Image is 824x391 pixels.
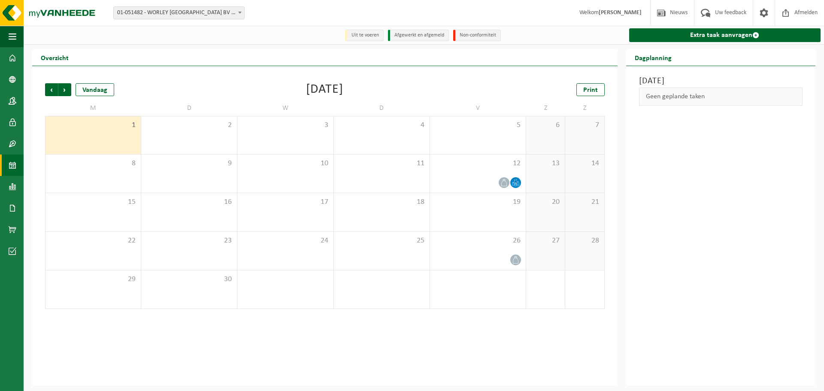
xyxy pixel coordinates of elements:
[306,83,343,96] div: [DATE]
[434,236,521,246] span: 26
[50,275,136,284] span: 29
[338,159,425,168] span: 11
[145,275,233,284] span: 30
[338,236,425,246] span: 25
[583,87,598,94] span: Print
[639,75,803,88] h3: [DATE]
[576,83,605,96] a: Print
[530,159,560,168] span: 13
[626,49,680,66] h2: Dagplanning
[145,197,233,207] span: 16
[334,100,430,116] td: D
[50,159,136,168] span: 8
[32,49,77,66] h2: Overzicht
[145,236,233,246] span: 23
[565,100,604,116] td: Z
[570,159,600,168] span: 14
[50,197,136,207] span: 15
[50,236,136,246] span: 22
[570,236,600,246] span: 28
[570,197,600,207] span: 21
[145,121,233,130] span: 2
[145,159,233,168] span: 9
[453,30,501,41] li: Non-conformiteit
[50,121,136,130] span: 1
[434,159,521,168] span: 12
[530,236,560,246] span: 27
[76,83,114,96] div: Vandaag
[141,100,237,116] td: D
[639,88,803,106] div: Geen geplande taken
[338,121,425,130] span: 4
[45,83,58,96] span: Vorige
[338,197,425,207] span: 18
[242,236,329,246] span: 24
[526,100,565,116] td: Z
[599,9,642,16] strong: [PERSON_NAME]
[242,197,329,207] span: 17
[530,197,560,207] span: 20
[237,100,333,116] td: W
[345,30,384,41] li: Uit te voeren
[45,100,141,116] td: M
[242,159,329,168] span: 10
[114,7,244,19] span: 01-051482 - WORLEY BELGIË BV - ANTWERPEN
[530,121,560,130] span: 6
[58,83,71,96] span: Volgende
[242,121,329,130] span: 3
[434,197,521,207] span: 19
[113,6,245,19] span: 01-051482 - WORLEY BELGIË BV - ANTWERPEN
[434,121,521,130] span: 5
[629,28,821,42] a: Extra taak aanvragen
[388,30,449,41] li: Afgewerkt en afgemeld
[570,121,600,130] span: 7
[430,100,526,116] td: V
